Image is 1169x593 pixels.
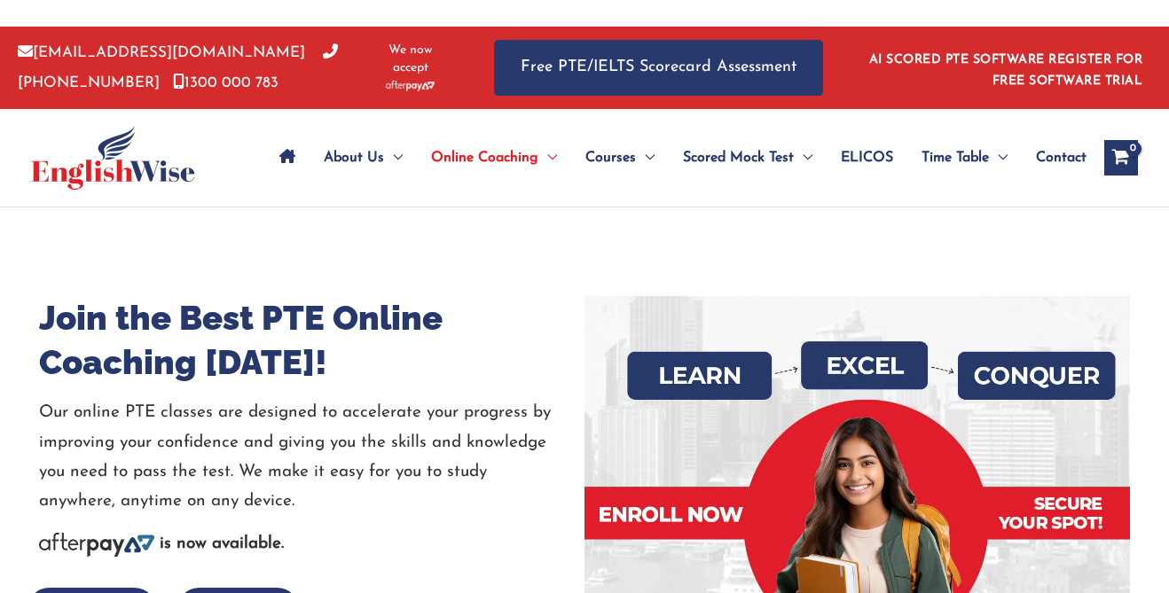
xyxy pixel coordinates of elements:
[827,127,907,189] a: ELICOS
[1104,140,1138,176] a: View Shopping Cart, empty
[922,127,989,189] span: Time Table
[585,127,636,189] span: Courses
[18,45,305,60] a: [EMAIL_ADDRESS][DOMAIN_NAME]
[39,398,584,516] p: Our online PTE classes are designed to accelerate your progress by improving your confidence and ...
[494,40,823,96] a: Free PTE/IELTS Scorecard Assessment
[417,127,571,189] a: Online CoachingMenu Toggle
[636,127,655,189] span: Menu Toggle
[31,126,195,190] img: cropped-ew-logo
[324,127,384,189] span: About Us
[1036,127,1087,189] span: Contact
[869,53,1143,88] a: AI SCORED PTE SOFTWARE REGISTER FOR FREE SOFTWARE TRIAL
[18,45,338,90] a: [PHONE_NUMBER]
[669,127,827,189] a: Scored Mock TestMenu Toggle
[794,127,812,189] span: Menu Toggle
[1022,127,1087,189] a: Contact
[39,296,584,385] h1: Join the Best PTE Online Coaching [DATE]!
[39,533,154,557] img: Afterpay-Logo
[386,81,435,90] img: Afterpay-Logo
[431,127,538,189] span: Online Coaching
[571,127,669,189] a: CoursesMenu Toggle
[907,127,1022,189] a: Time TableMenu Toggle
[859,39,1151,97] aside: Header Widget 1
[538,127,557,189] span: Menu Toggle
[371,42,450,77] span: We now accept
[265,127,1087,189] nav: Site Navigation: Main Menu
[989,127,1008,189] span: Menu Toggle
[683,127,794,189] span: Scored Mock Test
[384,127,403,189] span: Menu Toggle
[310,127,417,189] a: About UsMenu Toggle
[173,75,279,90] a: 1300 000 783
[841,127,893,189] span: ELICOS
[160,535,284,552] b: is now available.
